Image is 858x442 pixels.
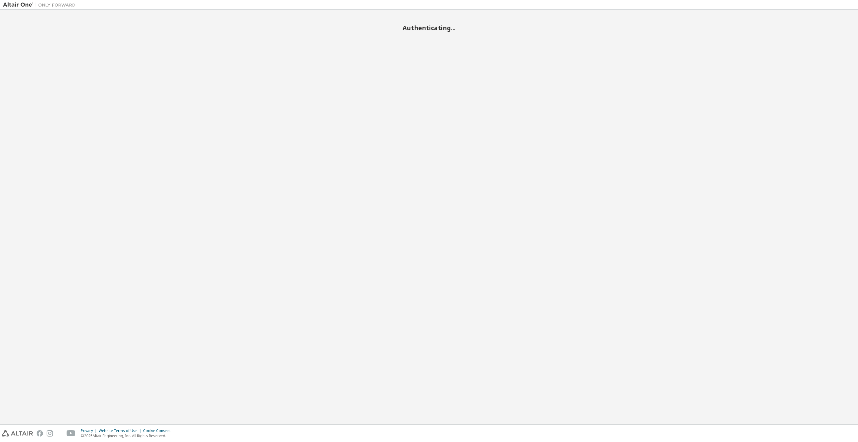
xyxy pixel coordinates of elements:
img: facebook.svg [37,430,43,437]
div: Website Terms of Use [99,428,143,433]
p: © 2025 Altair Engineering, Inc. All Rights Reserved. [81,433,174,438]
img: instagram.svg [47,430,53,437]
img: Altair One [3,2,79,8]
img: youtube.svg [67,430,75,437]
h2: Authenticating... [3,24,855,32]
div: Privacy [81,428,99,433]
img: altair_logo.svg [2,430,33,437]
div: Cookie Consent [143,428,174,433]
